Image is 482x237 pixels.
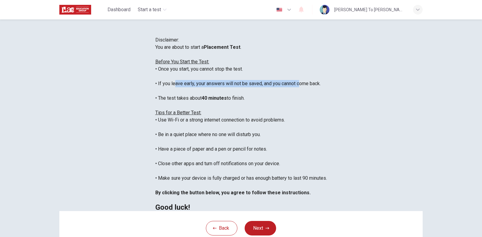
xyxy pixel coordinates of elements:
button: Next [245,221,276,235]
button: Back [206,221,237,235]
button: Start a test [135,4,169,15]
img: ILAC logo [59,4,91,16]
div: You are about to start a . • Once you start, you cannot stop the test. • If you leave early, your... [155,44,327,211]
b: By clicking the button below, you agree to follow these instructions. [155,190,311,195]
img: Profile picture [320,5,329,15]
div: [PERSON_NAME] To [PERSON_NAME] [334,6,406,13]
span: Start a test [138,6,161,13]
u: Before You Start the Test: [155,59,209,65]
u: Tips for a Better Test: [155,110,201,115]
b: 40 minutes [202,95,227,101]
button: Dashboard [105,4,133,15]
span: Dashboard [107,6,130,13]
b: Placement Test [204,44,240,50]
span: Disclaimer: [155,37,179,43]
h2: Good luck! [155,204,327,211]
img: en [276,8,283,12]
a: ILAC logo [59,4,105,16]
